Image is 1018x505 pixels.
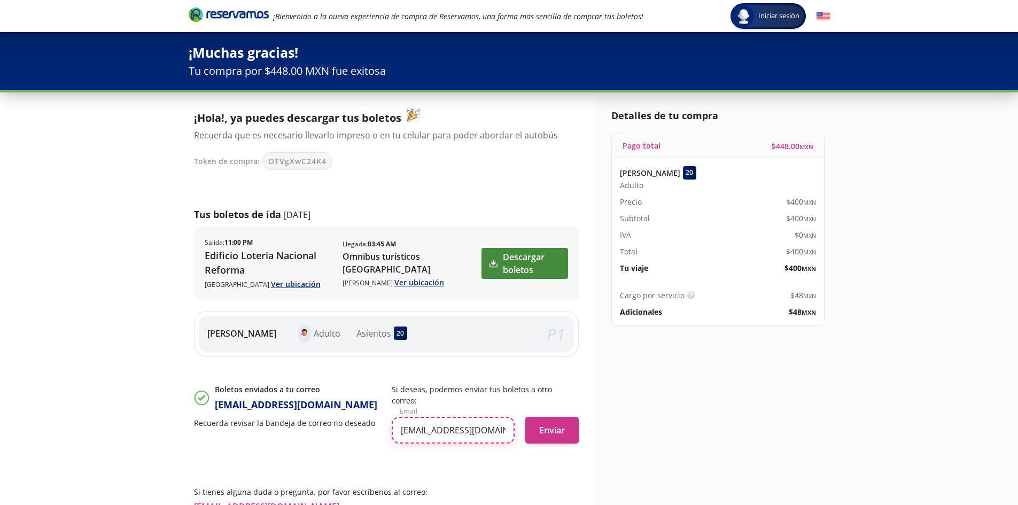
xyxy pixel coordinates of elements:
[786,196,816,207] span: $ 400
[789,306,816,317] span: $ 48
[368,239,396,248] b: 03:45 AM
[772,141,813,152] span: $ 448.00
[620,167,680,178] p: [PERSON_NAME]
[802,265,816,273] small: MXN
[802,308,816,316] small: MXN
[394,327,407,340] div: 20
[215,384,377,395] p: Boletos enviados a tu correo
[817,10,830,23] button: English
[273,11,643,21] em: ¡Bienvenido a la nueva experiencia de compra de Reservamos, una forma más sencilla de comprar tus...
[194,417,381,429] p: Recuerda revisar la bandeja de correo no deseado
[394,277,444,288] a: Ver ubicación
[205,278,332,290] p: [GEOGRAPHIC_DATA]
[803,215,816,223] small: MXN
[343,277,480,288] p: [PERSON_NAME]
[284,208,310,221] p: [DATE]
[620,180,643,191] span: Adulto
[620,246,638,257] p: Total
[620,290,685,301] p: Cargo por servicio
[754,11,804,21] span: Iniciar sesión
[620,306,662,317] p: Adicionales
[623,140,660,151] p: Pago total
[189,6,269,26] a: Brand Logo
[194,156,260,167] p: Token de compra:
[189,63,830,79] p: Tu compra por $448.00 MXN fue exitosa
[194,108,568,126] p: ¡Hola!, ya puedes descargar tus boletos
[803,292,816,300] small: MXN
[525,417,579,444] button: Enviar
[194,129,568,142] p: Recuerda que es necesario llevarlo impreso o en tu celular para poder abordar el autobús
[194,207,281,222] p: Tus boletos de ida
[620,196,642,207] p: Precio
[343,239,396,249] p: Llegada :
[803,231,816,239] small: MXN
[786,213,816,224] span: $ 400
[314,327,340,340] p: Adulto
[343,250,480,276] p: Omnibus turísticos [GEOGRAPHIC_DATA]
[207,327,276,340] p: [PERSON_NAME]
[547,323,565,345] em: P 1
[189,6,269,22] i: Brand Logo
[268,156,327,167] span: OTVgXwC24K4
[205,238,253,247] p: Salida :
[215,398,377,412] p: [EMAIL_ADDRESS][DOMAIN_NAME]
[194,486,579,498] p: Si tienes alguna duda o pregunta, por favor escríbenos al correo:
[620,213,650,224] p: Subtotal
[611,108,825,123] p: Detalles de tu compra
[803,248,816,256] small: MXN
[620,229,631,240] p: IVA
[224,238,253,247] b: 11:00 PM
[205,248,332,277] p: Edificio Loteria Nacional Reforma
[803,198,816,206] small: MXN
[790,290,816,301] span: $ 48
[620,262,648,274] p: Tu viaje
[271,279,321,289] a: Ver ubicación
[356,327,391,340] p: Asientos
[683,166,696,180] div: 20
[799,143,813,151] small: MXN
[784,262,816,274] span: $ 400
[392,384,579,406] p: Si deseas, podemos enviar tus boletos a otro correo:
[189,43,830,63] p: ¡Muchas gracias!
[786,246,816,257] span: $ 400
[392,417,515,444] input: Email
[795,229,816,240] span: $ 0
[481,248,568,279] a: Descargar boletos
